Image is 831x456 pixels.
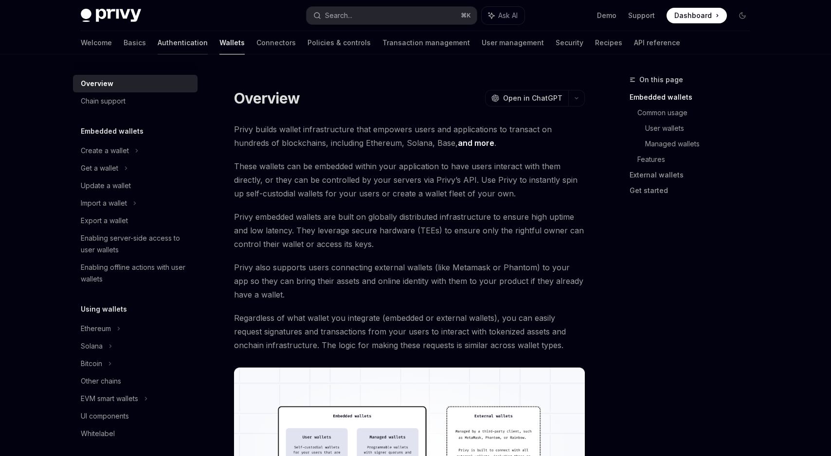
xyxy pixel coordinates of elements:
a: User management [482,31,544,54]
span: These wallets can be embedded within your application to have users interact with them directly, ... [234,159,585,200]
div: Create a wallet [81,145,129,157]
a: Support [628,11,655,20]
div: Other chains [81,375,121,387]
h5: Embedded wallets [81,125,144,137]
div: Chain support [81,95,126,107]
div: Enabling server-side access to user wallets [81,232,192,256]
a: Common usage [637,105,758,121]
button: Open in ChatGPT [485,90,568,106]
span: Privy also supports users connecting external wallets (like Metamask or Phantom) to your app so t... [234,261,585,301]
a: Get started [630,183,758,198]
a: Welcome [81,31,112,54]
span: On this page [639,74,683,86]
div: EVM smart wallets [81,393,138,404]
a: Overview [73,75,198,92]
a: Chain support [73,92,198,110]
span: Privy embedded wallets are built on globally distributed infrastructure to ensure high uptime and... [234,210,585,251]
a: External wallets [630,167,758,183]
a: User wallets [645,121,758,136]
a: API reference [634,31,680,54]
button: Ask AI [482,7,524,24]
h5: Using wallets [81,303,127,315]
div: UI components [81,410,129,422]
a: Policies & controls [307,31,371,54]
div: Whitelabel [81,428,115,439]
span: Open in ChatGPT [503,93,562,103]
span: Dashboard [674,11,712,20]
button: Search...⌘K [307,7,477,24]
div: Solana [81,340,103,352]
a: Basics [124,31,146,54]
h1: Overview [234,89,300,107]
a: Authentication [158,31,208,54]
a: Security [556,31,583,54]
a: Transaction management [382,31,470,54]
div: Import a wallet [81,197,127,209]
div: Bitcoin [81,358,102,369]
span: Privy builds wallet infrastructure that empowers users and applications to transact on hundreds o... [234,123,585,150]
a: Recipes [595,31,622,54]
a: Enabling offline actions with user wallets [73,259,198,288]
span: Regardless of what wallet you integrate (embedded or external wallets), you can easily request si... [234,311,585,352]
a: and more [458,138,494,148]
a: Wallets [219,31,245,54]
div: Update a wallet [81,180,131,192]
a: Demo [597,11,616,20]
div: Get a wallet [81,162,118,174]
div: Ethereum [81,323,111,334]
div: Search... [325,10,352,21]
a: Whitelabel [73,425,198,442]
div: Export a wallet [81,215,128,227]
a: Embedded wallets [630,89,758,105]
div: Enabling offline actions with user wallets [81,262,192,285]
a: Dashboard [667,8,727,23]
a: UI components [73,407,198,425]
a: Export a wallet [73,212,198,229]
span: Ask AI [498,11,518,20]
img: dark logo [81,9,141,22]
a: Features [637,152,758,167]
div: Overview [81,78,113,89]
a: Managed wallets [645,136,758,152]
a: Update a wallet [73,177,198,194]
a: Connectors [256,31,296,54]
button: Toggle dark mode [735,8,750,23]
span: ⌘ K [461,12,471,19]
a: Enabling server-side access to user wallets [73,229,198,259]
a: Other chains [73,372,198,390]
